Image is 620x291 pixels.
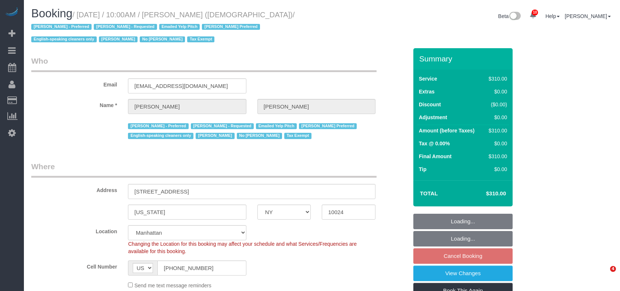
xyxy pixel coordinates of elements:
span: English-speaking cleaners only [128,133,193,139]
div: $310.00 [486,153,507,160]
span: [PERSON_NAME] [99,36,138,42]
a: [PERSON_NAME] [565,13,611,19]
input: Last Name [257,99,375,114]
label: Name * [26,99,122,109]
a: Help [545,13,560,19]
span: [PERSON_NAME] Preferred [202,24,260,30]
strong: Total [420,190,438,196]
h4: $310.00 [464,191,506,197]
span: 4 [610,266,616,272]
span: Emailed Yelp Pitch [256,123,297,129]
div: $310.00 [486,75,507,82]
label: Tip [419,166,427,173]
span: English-speaking cleaners only [31,36,97,42]
div: $0.00 [486,140,507,147]
label: Amount (before Taxes) [419,127,474,134]
label: Tax @ 0.00% [419,140,450,147]
span: Tax Exempt [187,36,214,42]
span: [PERSON_NAME] - Preferred [31,24,92,30]
a: 10 [526,7,540,24]
span: Emailed Yelp Pitch [159,24,200,30]
small: / [DATE] / 10:00AM / [PERSON_NAME] ([DEMOGRAPHIC_DATA]) [31,11,295,44]
div: $0.00 [486,88,507,95]
legend: Where [31,161,377,178]
label: Discount [419,101,441,108]
label: Extras [419,88,435,95]
span: No [PERSON_NAME] [237,133,282,139]
label: Cell Number [26,260,122,270]
input: City [128,205,246,220]
img: Automaid Logo [4,7,19,18]
input: Cell Number [157,260,246,276]
input: First Name [128,99,246,114]
legend: Who [31,56,377,72]
div: ($0.00) [486,101,507,108]
label: Location [26,225,122,235]
span: Send me text message reminders [134,283,211,288]
span: No [PERSON_NAME] [140,36,185,42]
input: Email [128,78,246,93]
img: New interface [509,12,521,21]
input: Zip Code [322,205,375,220]
div: $0.00 [486,114,507,121]
a: Beta [498,13,521,19]
label: Final Amount [419,153,452,160]
label: Adjustment [419,114,447,121]
span: Booking [31,7,72,20]
label: Address [26,184,122,194]
span: [PERSON_NAME] Preferred [299,123,357,129]
span: 10 [532,10,538,15]
div: $0.00 [486,166,507,173]
span: / [31,11,295,44]
div: $310.00 [486,127,507,134]
iframe: Intercom live chat [595,266,613,284]
span: [PERSON_NAME] - Requested [191,123,254,129]
label: Email [26,78,122,88]
h3: Summary [419,54,509,63]
label: Service [419,75,437,82]
span: [PERSON_NAME] [196,133,234,139]
a: View Changes [413,266,513,281]
span: [PERSON_NAME] - Requested [94,24,157,30]
span: [PERSON_NAME] - Preferred [128,123,188,129]
span: Changing the Location for this booking may affect your schedule and what Services/Frequencies are... [128,241,357,254]
span: Tax Exempt [284,133,311,139]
